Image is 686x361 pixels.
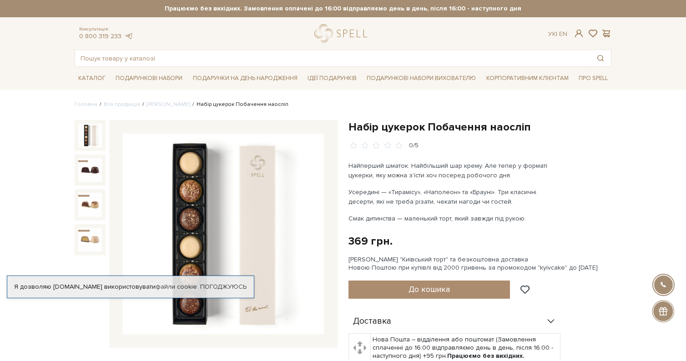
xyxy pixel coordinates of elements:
span: Доставка [353,317,391,326]
input: Пошук товару у каталозі [75,50,590,66]
div: [PERSON_NAME] "Київський торт" та безкоштовна доставка Новою Поштою при купівлі від 2000 гривень ... [348,256,611,272]
a: logo [314,24,371,43]
a: 0 800 319 233 [79,32,121,40]
a: Про Spell [575,71,611,85]
a: Подарункові набори вихователю [363,70,479,86]
img: Набір цукерок Побачення наосліп [78,193,102,216]
span: До кошика [409,284,450,294]
button: Пошук товару у каталозі [590,50,611,66]
h1: Набір цукерок Побачення наосліп [348,120,611,134]
span: Консультація: [79,26,133,32]
img: Набір цукерок Побачення наосліп [78,124,102,147]
a: Подарунки на День народження [189,71,301,85]
img: Набір цукерок Побачення наосліп [78,228,102,251]
a: En [559,30,567,38]
strong: Працюємо без вихідних. Замовлення оплачені до 16:00 відправляємо день в день, після 16:00 - насту... [75,5,611,13]
div: 369 грн. [348,234,393,248]
a: Вся продукція [104,101,140,108]
img: Набір цукерок Побачення наосліп [78,158,102,182]
a: Каталог [75,71,109,85]
b: Працюємо без вихідних. [447,352,525,360]
a: [PERSON_NAME] [146,101,190,108]
a: Подарункові набори [112,71,186,85]
li: Набір цукерок Побачення наосліп [190,100,288,109]
img: Набір цукерок Побачення наосліп [123,134,324,335]
div: Я дозволяю [DOMAIN_NAME] використовувати [7,283,254,291]
a: Погоджуюсь [200,283,247,291]
a: Корпоративним клієнтам [483,70,572,86]
div: Ук [548,30,567,38]
p: Найперший шматок. Найбільший шар крему. Але тепер у форматі цукерки, яку можна з’їсти хоч посеред... [348,161,562,180]
p: Смак дитинства — маленький торт, який завжди під рукою. [348,214,562,223]
div: 0/5 [409,141,419,150]
span: | [556,30,557,38]
a: файли cookie [156,283,197,291]
a: Ідеї подарунків [304,71,360,85]
a: telegram [124,32,133,40]
button: До кошика [348,281,510,299]
p: Усередині — «Тирамісу», «Наполеон» та «Брауні». Три класичні десерти, які не треба різати, чекати... [348,187,562,206]
a: Головна [75,101,97,108]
